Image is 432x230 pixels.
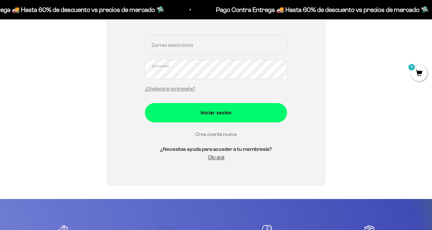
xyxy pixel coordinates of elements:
[408,63,416,71] mark: 5
[411,70,427,77] a: 5
[208,154,224,160] a: Clic acá
[145,103,287,122] button: Iniciar sesión
[158,109,274,117] div: Iniciar sesión
[184,5,396,15] p: Pago Contra Entrega 🚚 Hasta 60% de descuento vs precios de mercado 🛸
[195,131,237,137] a: Crea cuenta nueva
[145,86,195,91] a: ¿Olvidaste la contraseña?
[145,145,287,153] h5: ¿Necesitas ayuda para acceder a tu membresía?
